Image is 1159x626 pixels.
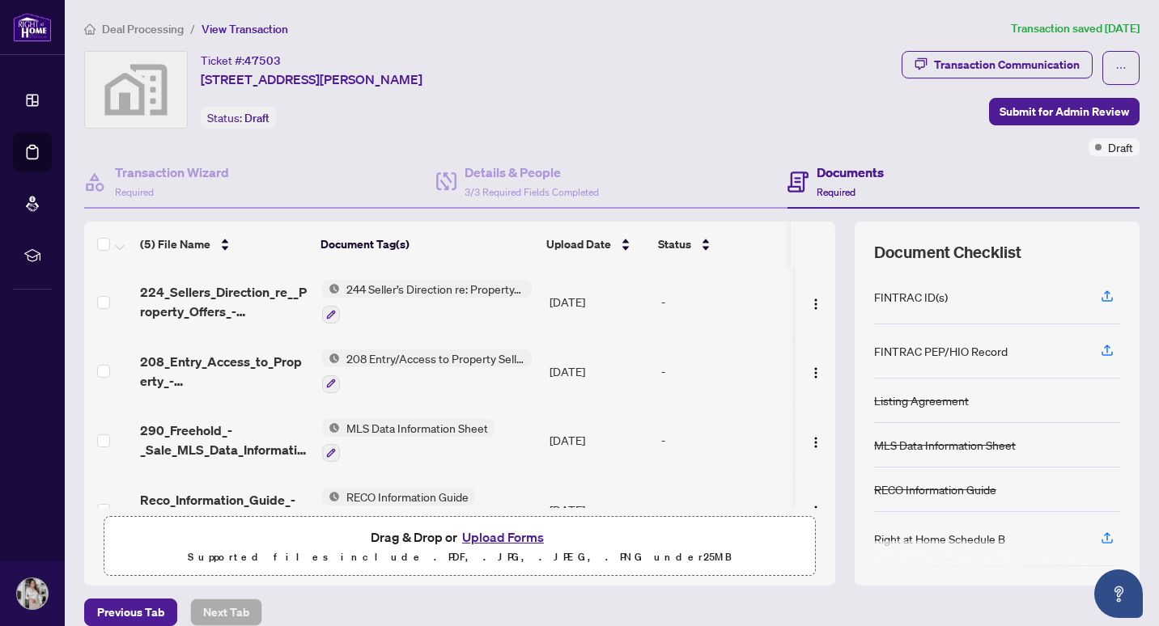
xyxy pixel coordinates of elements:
li: / [190,19,195,38]
div: RECO Information Guide [874,480,996,498]
span: Upload Date [546,235,611,253]
td: [DATE] [543,406,656,476]
img: Profile Icon [17,578,48,609]
span: Previous Tab [97,599,164,625]
button: Next Tab [190,599,262,626]
p: Supported files include .PDF, .JPG, .JPEG, .PNG under 25 MB [114,548,805,567]
span: Drag & Drop or [371,527,549,548]
button: Logo [803,427,829,453]
div: Ticket #: [201,51,281,70]
td: [DATE] [543,267,656,336]
img: logo [13,12,52,42]
td: [DATE] [543,475,656,544]
div: - [661,293,789,311]
button: Upload Forms [457,527,549,548]
div: FINTRAC PEP/HIO Record [874,342,1008,360]
span: 47503 [244,53,281,68]
div: Right at Home Schedule B [874,530,1005,548]
span: Required [817,186,855,198]
td: [DATE] [543,336,656,406]
img: Logo [809,505,822,518]
article: Transaction saved [DATE] [1011,19,1140,38]
img: Logo [809,366,822,379]
div: FINTRAC ID(s) [874,288,948,306]
span: 244 Seller’s Direction re: Property/Offers [340,280,532,298]
div: Transaction Communication [934,52,1080,78]
span: 208 Entry/Access to Property Seller Acknowledgement [340,349,532,367]
span: Document Checklist [874,241,1021,264]
span: 3/3 Required Fields Completed [465,186,599,198]
img: Status Icon [322,349,340,367]
th: Document Tag(s) [314,222,540,267]
span: home [84,23,96,35]
span: Submit for Admin Review [1000,99,1129,125]
span: 208_Entry_Access_to_Property_-_Seller_Acknowledgement_-_PropTx-[PERSON_NAME].pdf [140,352,309,391]
span: RECO Information Guide [340,488,475,505]
div: Listing Agreement [874,391,969,409]
span: 224_Sellers_Direction_re__Property_Offers_-_Imp_Info_for_Seller_Ack_-_PropTx-[PERSON_NAME].pdf [140,282,309,321]
h4: Documents [817,163,884,182]
span: View Transaction [202,22,288,36]
span: (5) File Name [140,235,210,253]
button: Logo [803,497,829,522]
span: MLS Data Information Sheet [340,419,495,437]
div: - [661,362,789,380]
button: Status Icon208 Entry/Access to Property Seller Acknowledgement [322,349,532,393]
h4: Transaction Wizard [115,163,229,182]
div: MLS Data Information Sheet [874,436,1016,454]
th: (5) File Name [134,222,314,267]
button: Logo [803,358,829,384]
span: 290_Freehold_-_Sale_MLS_Data_Information_Form_-_PropTx-[PERSON_NAME].pdf [140,421,309,459]
img: Status Icon [322,419,340,437]
button: Transaction Communication [902,51,1093,78]
img: Status Icon [322,280,340,298]
img: Logo [809,298,822,311]
button: Open asap [1094,569,1143,618]
img: Logo [809,436,822,449]
div: - [661,431,789,449]
th: Status [652,222,791,267]
span: Draft [244,111,270,125]
span: Draft [1108,138,1133,156]
span: Required [115,186,154,198]
span: Deal Processing [102,22,184,36]
span: Drag & Drop orUpload FormsSupported files include .PDF, .JPG, .JPEG, .PNG under25MB [104,517,815,577]
h4: Details & People [465,163,599,182]
span: Reco_Information_Guide_-_RECO_Forms 1.pdf [140,490,309,529]
span: ellipsis [1115,62,1127,74]
span: [STREET_ADDRESS][PERSON_NAME] [201,70,422,89]
div: - [661,501,789,518]
th: Upload Date [540,222,652,267]
button: Submit for Admin Review [989,98,1140,125]
button: Status IconRECO Information Guide [322,488,475,531]
img: Status Icon [322,488,340,505]
button: Status IconMLS Data Information Sheet [322,419,495,463]
button: Logo [803,289,829,315]
button: Previous Tab [84,599,177,626]
button: Status Icon244 Seller’s Direction re: Property/Offers [322,280,532,324]
div: Status: [201,107,276,129]
span: Status [658,235,691,253]
img: svg%3e [85,52,187,128]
